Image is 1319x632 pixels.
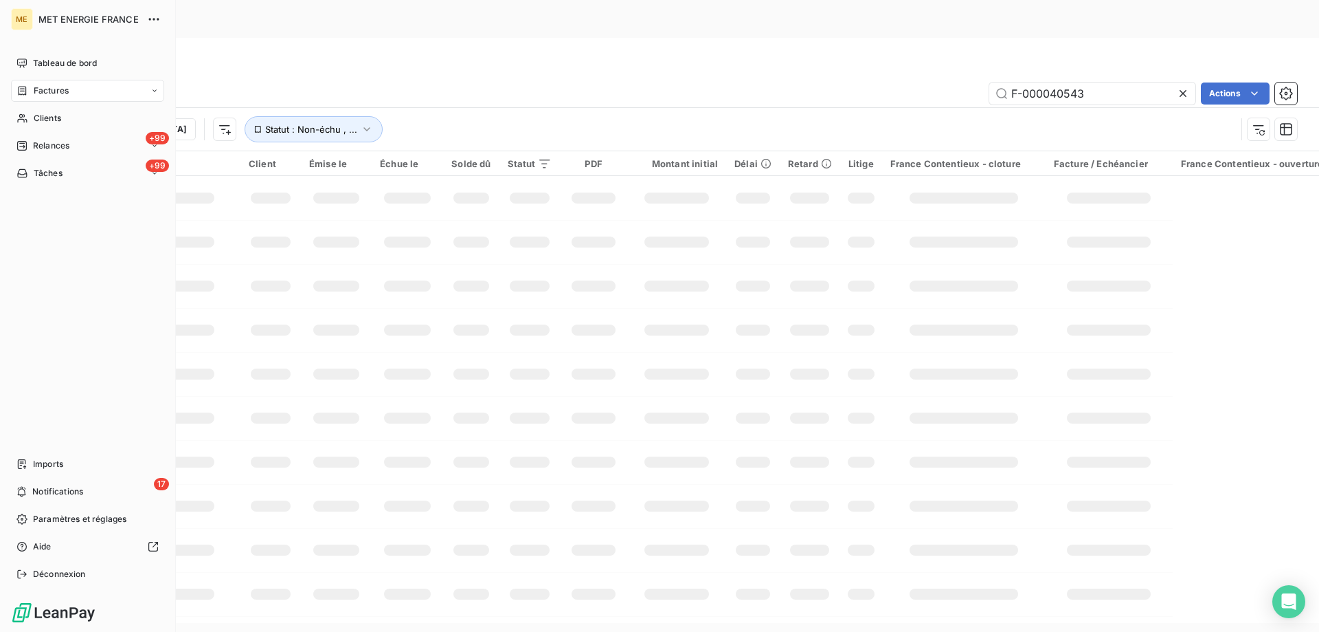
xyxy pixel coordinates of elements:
span: Clients [34,112,61,124]
div: Retard [788,158,832,169]
div: Échue le [380,158,435,169]
span: 17 [154,478,169,490]
button: Actions [1201,83,1270,105]
span: +99 [146,132,169,144]
span: +99 [146,160,169,172]
span: Imports [33,458,63,470]
button: Statut : Non-échu , ... [245,116,383,142]
div: Délai [734,158,771,169]
div: Facture / Echéancier [1054,158,1164,169]
div: Montant initial [635,158,718,169]
input: Rechercher [989,83,1195,105]
div: France Contentieux - cloture [890,158,1037,169]
span: Relances [33,140,69,152]
span: Statut : Non-échu , ... [265,124,357,135]
div: Client [249,158,293,169]
span: Factures [34,85,69,97]
span: Aide [33,541,52,553]
span: Tableau de bord [33,57,97,69]
span: Déconnexion [33,568,86,580]
a: Aide [11,536,164,558]
div: Émise le [309,158,363,169]
span: Tâches [34,167,63,179]
div: Statut [508,158,552,169]
span: Paramètres et réglages [33,513,126,525]
div: Litige [848,158,874,169]
div: Open Intercom Messenger [1272,585,1305,618]
div: Solde dû [451,158,491,169]
span: Notifications [32,486,83,498]
div: PDF [568,158,618,169]
img: Logo LeanPay [11,602,96,624]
